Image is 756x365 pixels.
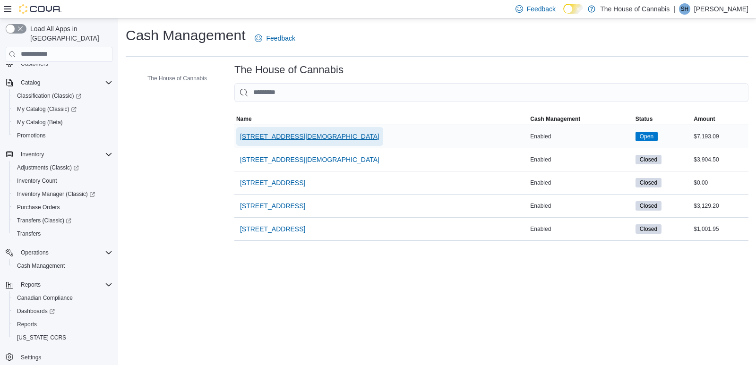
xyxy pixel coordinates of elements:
span: Feedback [527,4,556,14]
span: Closed [640,178,657,187]
a: Customers [17,58,52,69]
span: Reports [17,321,37,328]
span: Amount [694,115,715,123]
span: Purchase Orders [13,202,112,213]
a: Purchase Orders [13,202,64,213]
span: Cash Management [13,260,112,272]
div: $1,001.95 [692,223,748,235]
div: Enabled [528,177,633,188]
span: Customers [17,58,112,69]
button: Transfers [9,227,116,240]
button: Reports [9,318,116,331]
a: My Catalog (Classic) [9,102,116,116]
a: Inventory Manager (Classic) [9,187,116,201]
span: Canadian Compliance [17,294,73,302]
a: Adjustments (Classic) [9,161,116,174]
a: Promotions [13,130,50,141]
span: Washington CCRS [13,332,112,343]
button: Operations [2,246,116,259]
span: My Catalog (Classic) [13,103,112,115]
span: Closed [636,155,661,164]
button: Catalog [17,77,44,88]
p: | [673,3,675,15]
a: Reports [13,319,41,330]
a: Canadian Compliance [13,292,77,304]
div: Enabled [528,154,633,165]
span: Inventory Count [13,175,112,187]
button: Customers [2,57,116,70]
img: Cova [19,4,61,14]
span: [STREET_ADDRESS] [240,224,305,234]
button: The House of Cannabis [134,73,211,84]
span: Adjustments (Classic) [17,164,79,171]
button: My Catalog (Beta) [9,116,116,129]
span: My Catalog (Beta) [13,117,112,128]
span: Load All Apps in [GEOGRAPHIC_DATA] [26,24,112,43]
a: Classification (Classic) [13,90,85,102]
span: SH [681,3,689,15]
a: Transfers (Classic) [13,215,75,226]
div: $7,193.09 [692,131,748,142]
button: Inventory [17,149,48,160]
span: Catalog [17,77,112,88]
span: Transfers [13,228,112,239]
a: Dashboards [13,306,59,317]
a: Inventory Manager (Classic) [13,188,99,200]
button: [STREET_ADDRESS] [236,196,309,215]
button: Settings [2,350,116,364]
span: Inventory [21,151,44,158]
input: This is a search bar. As you type, the results lower in the page will automatically filter. [234,83,748,102]
span: Open [636,132,658,141]
span: Operations [17,247,112,258]
span: Promotions [13,130,112,141]
span: My Catalog (Beta) [17,119,63,126]
a: My Catalog (Beta) [13,117,67,128]
span: Open [640,132,653,141]
div: Enabled [528,223,633,235]
a: Adjustments (Classic) [13,162,83,173]
button: Reports [17,279,44,290]
span: Transfers (Classic) [17,217,71,224]
span: Closed [636,178,661,187]
span: Closed [640,155,657,164]
span: Customers [21,60,48,68]
span: Purchase Orders [17,204,60,211]
a: Feedback [251,29,299,48]
span: Classification (Classic) [17,92,81,100]
span: Transfers (Classic) [13,215,112,226]
span: Inventory [17,149,112,160]
span: Catalog [21,79,40,86]
span: Dashboards [13,306,112,317]
span: [US_STATE] CCRS [17,334,66,341]
span: Reports [13,319,112,330]
button: Purchase Orders [9,201,116,214]
span: Cash Management [530,115,580,123]
div: $3,129.20 [692,200,748,212]
span: Transfers [17,230,41,238]
h1: Cash Management [126,26,245,45]
span: Operations [21,249,49,256]
p: The House of Cannabis [600,3,670,15]
button: Canadian Compliance [9,291,116,305]
a: Settings [17,352,45,363]
span: Closed [640,225,657,233]
button: [STREET_ADDRESS] [236,220,309,238]
span: Cash Management [17,262,65,270]
span: Canadian Compliance [13,292,112,304]
span: My Catalog (Classic) [17,105,77,113]
a: Classification (Classic) [9,89,116,102]
button: Status [634,113,692,125]
div: Enabled [528,131,633,142]
a: Cash Management [13,260,69,272]
span: Closed [636,201,661,211]
button: Name [234,113,528,125]
a: Inventory Count [13,175,61,187]
span: Promotions [17,132,46,139]
span: [STREET_ADDRESS] [240,201,305,211]
span: Closed [640,202,657,210]
div: Sam Hilchie [679,3,690,15]
button: [STREET_ADDRESS][DEMOGRAPHIC_DATA] [236,150,383,169]
button: Catalog [2,76,116,89]
button: [STREET_ADDRESS] [236,173,309,192]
